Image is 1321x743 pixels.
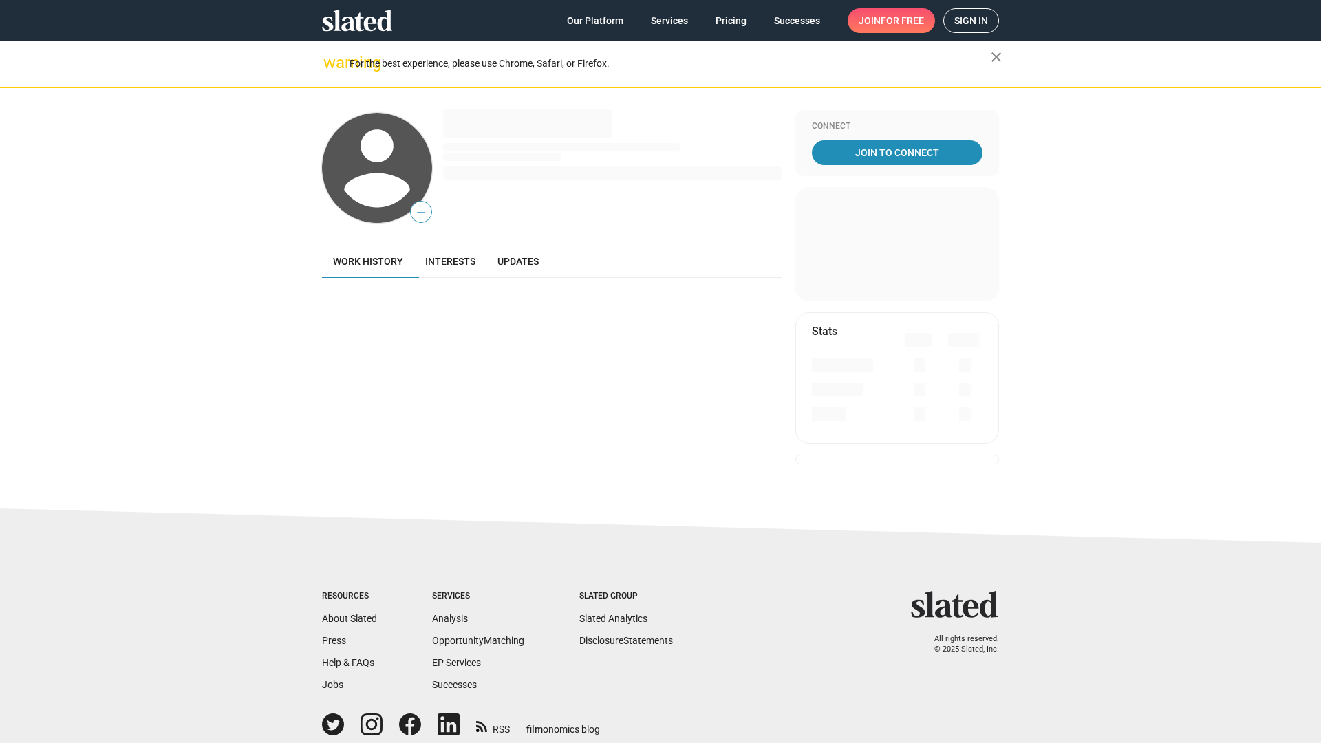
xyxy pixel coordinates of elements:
a: Successes [763,8,831,33]
span: Join To Connect [815,140,980,165]
span: for free [881,8,924,33]
div: For the best experience, please use Chrome, Safari, or Firefox. [350,54,991,73]
mat-card-title: Stats [812,324,837,338]
a: OpportunityMatching [432,635,524,646]
a: Sign in [943,8,999,33]
a: About Slated [322,613,377,624]
a: Interests [414,245,486,278]
a: Analysis [432,613,468,624]
span: film [526,724,543,735]
span: Work history [333,256,403,267]
a: Updates [486,245,550,278]
div: Slated Group [579,591,673,602]
a: DisclosureStatements [579,635,673,646]
span: — [411,204,431,222]
a: Jobs [322,679,343,690]
span: Pricing [716,8,747,33]
div: Resources [322,591,377,602]
a: Slated Analytics [579,613,647,624]
a: EP Services [432,657,481,668]
a: Successes [432,679,477,690]
div: Services [432,591,524,602]
a: Join To Connect [812,140,982,165]
span: Services [651,8,688,33]
a: Our Platform [556,8,634,33]
div: Connect [812,121,982,132]
a: Work history [322,245,414,278]
span: Join [859,8,924,33]
span: Successes [774,8,820,33]
a: Help & FAQs [322,657,374,668]
span: Sign in [954,9,988,32]
span: Our Platform [567,8,623,33]
a: Services [640,8,699,33]
span: Interests [425,256,475,267]
a: filmonomics blog [526,712,600,736]
mat-icon: warning [323,54,340,71]
mat-icon: close [988,49,1005,65]
p: All rights reserved. © 2025 Slated, Inc. [920,634,999,654]
a: RSS [476,715,510,736]
a: Joinfor free [848,8,935,33]
a: Press [322,635,346,646]
span: Updates [497,256,539,267]
a: Pricing [705,8,758,33]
